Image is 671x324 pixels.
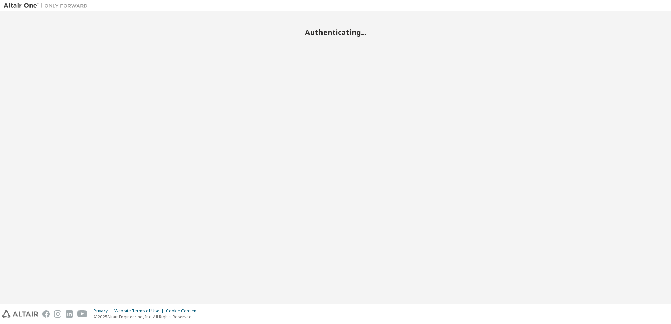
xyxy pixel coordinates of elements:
[66,310,73,318] img: linkedin.svg
[166,308,202,314] div: Cookie Consent
[42,310,50,318] img: facebook.svg
[114,308,166,314] div: Website Terms of Use
[2,310,38,318] img: altair_logo.svg
[54,310,61,318] img: instagram.svg
[4,28,667,37] h2: Authenticating...
[4,2,91,9] img: Altair One
[77,310,87,318] img: youtube.svg
[94,314,202,320] p: © 2025 Altair Engineering, Inc. All Rights Reserved.
[94,308,114,314] div: Privacy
